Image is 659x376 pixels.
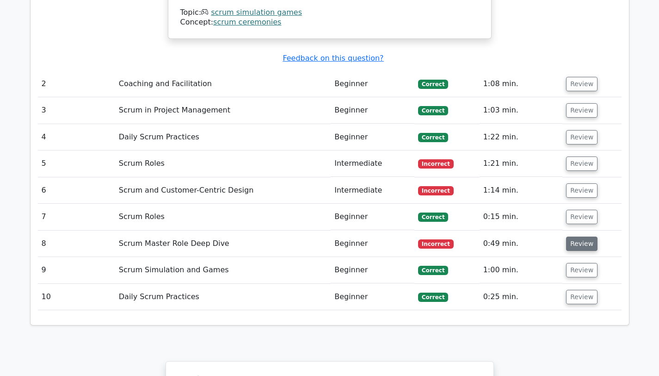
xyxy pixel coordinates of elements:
button: Review [566,237,597,251]
span: Incorrect [418,239,454,249]
button: Review [566,290,597,304]
span: Correct [418,213,448,222]
button: Review [566,130,597,144]
a: scrum ceremonies [213,18,281,26]
td: Daily Scrum Practices [115,124,331,150]
td: 9 [38,257,115,283]
td: 0:15 min. [480,204,562,230]
span: Incorrect [418,186,454,195]
td: 2 [38,71,115,97]
button: Review [566,103,597,118]
td: 8 [38,231,115,257]
td: 5 [38,150,115,177]
td: Beginner [331,204,414,230]
button: Review [566,157,597,171]
a: Feedback on this question? [283,54,383,63]
td: Intermediate [331,177,414,204]
td: 7 [38,204,115,230]
a: scrum simulation games [211,8,302,17]
td: Beginner [331,231,414,257]
button: Review [566,210,597,224]
div: Topic: [180,8,479,18]
div: Concept: [180,18,479,27]
td: 0:25 min. [480,284,562,310]
span: Correct [418,80,448,89]
td: 3 [38,97,115,124]
td: 0:49 min. [480,231,562,257]
td: 1:21 min. [480,150,562,177]
button: Review [566,183,597,198]
td: 6 [38,177,115,204]
td: Beginner [331,284,414,310]
td: 1:00 min. [480,257,562,283]
td: Scrum Roles [115,150,331,177]
td: Scrum in Project Management [115,97,331,124]
span: Correct [418,106,448,115]
span: Correct [418,266,448,275]
td: Scrum Master Role Deep Dive [115,231,331,257]
td: Beginner [331,124,414,150]
td: Scrum Roles [115,204,331,230]
td: 1:22 min. [480,124,562,150]
td: 10 [38,284,115,310]
td: 4 [38,124,115,150]
td: 1:03 min. [480,97,562,124]
td: Beginner [331,257,414,283]
td: Beginner [331,71,414,97]
td: Coaching and Facilitation [115,71,331,97]
span: Incorrect [418,159,454,169]
td: Intermediate [331,150,414,177]
button: Review [566,77,597,91]
td: Daily Scrum Practices [115,284,331,310]
td: Scrum and Customer-Centric Design [115,177,331,204]
span: Correct [418,293,448,302]
td: 1:08 min. [480,71,562,97]
td: Beginner [331,97,414,124]
td: Scrum Simulation and Games [115,257,331,283]
span: Correct [418,133,448,142]
button: Review [566,263,597,277]
td: 1:14 min. [480,177,562,204]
